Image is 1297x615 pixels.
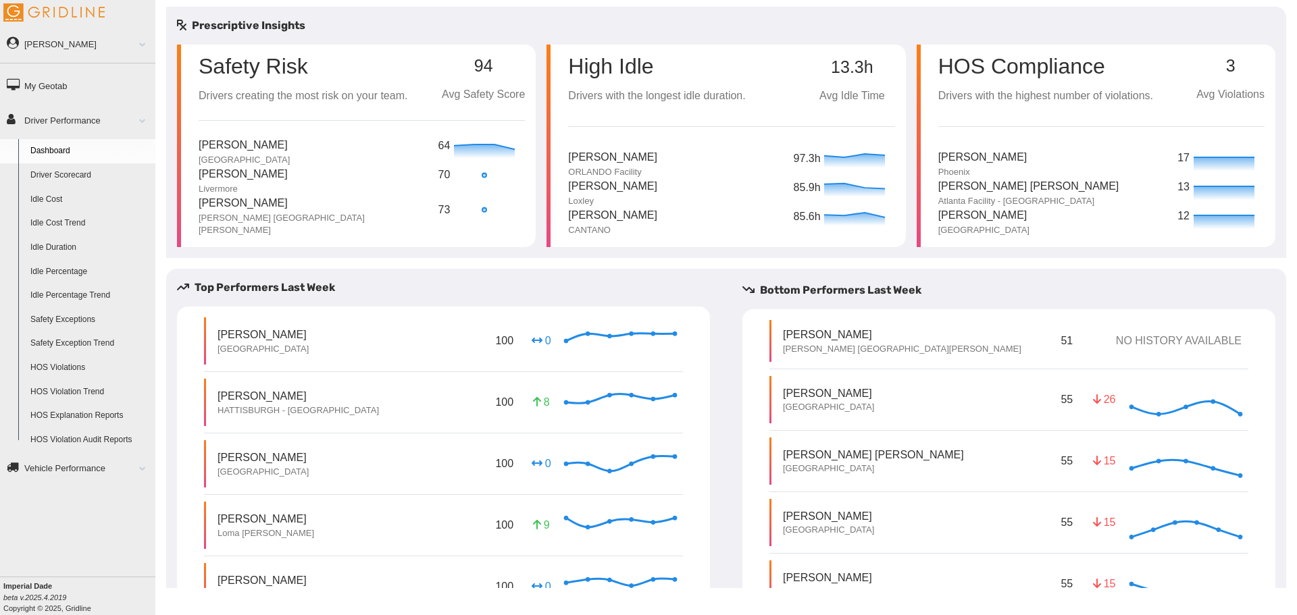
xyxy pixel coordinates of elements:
[199,166,288,183] p: [PERSON_NAME]
[1196,86,1265,103] p: Avg Violations
[1177,179,1190,196] p: 13
[809,88,895,105] p: Avg Idle Time
[199,212,428,236] p: [PERSON_NAME] [GEOGRAPHIC_DATA][PERSON_NAME]
[1093,514,1115,530] p: 15
[438,138,451,155] p: 64
[783,524,874,536] p: [GEOGRAPHIC_DATA]
[218,466,309,478] p: [GEOGRAPHIC_DATA]
[3,593,66,601] i: beta v.2025.4.2019
[794,151,821,178] p: 97.3h
[568,149,657,166] p: [PERSON_NAME]
[938,195,1119,207] p: Atlanta Facility - [GEOGRAPHIC_DATA]
[199,183,288,195] p: Livermore
[24,428,155,452] a: HOS Violation Audit Reports
[568,207,657,224] p: [PERSON_NAME]
[24,284,155,308] a: Idle Percentage Trend
[1093,392,1115,407] p: 26
[177,18,305,34] h5: Prescriptive Insights
[492,392,516,412] p: 100
[24,356,155,380] a: HOS Violations
[1177,208,1190,225] p: 12
[1058,512,1075,533] p: 55
[24,211,155,236] a: Idle Cost Trend
[783,570,872,585] p: [PERSON_NAME]
[218,572,374,588] p: [PERSON_NAME]
[783,343,1021,355] p: [PERSON_NAME] [GEOGRAPHIC_DATA][PERSON_NAME]
[3,581,155,614] div: Copyright © 2025, Gridline
[199,88,407,105] p: Drivers creating the most risk on your team.
[530,456,552,471] p: 0
[530,579,552,594] p: 0
[218,404,379,417] p: HATTISBURGH - [GEOGRAPHIC_DATA]
[218,388,379,404] p: [PERSON_NAME]
[783,585,872,597] p: Cincinnati / Mailender
[1058,573,1075,594] p: 55
[492,576,516,597] p: 100
[783,327,1021,342] p: [PERSON_NAME]
[783,447,964,462] p: [PERSON_NAME] [PERSON_NAME]
[568,178,657,195] p: [PERSON_NAME]
[568,195,657,207] p: Loxley
[199,195,428,212] p: [PERSON_NAME]
[24,139,155,163] a: Dashboard
[24,331,155,356] a: Safety Exception Trend
[218,527,314,539] p: Loma [PERSON_NAME]
[938,224,1029,236] p: [GEOGRAPHIC_DATA]
[1177,150,1190,167] p: 17
[24,236,155,260] a: Idle Duration
[438,167,451,184] p: 70
[783,385,874,401] p: [PERSON_NAME]
[199,137,290,154] p: [PERSON_NAME]
[938,166,1027,178] p: Phoenix
[24,404,155,428] a: HOS Explanation Reports
[3,3,105,22] img: Gridline
[24,163,155,188] a: Driver Scorecard
[199,154,290,166] p: [GEOGRAPHIC_DATA]
[938,178,1119,195] p: [PERSON_NAME] [PERSON_NAME]
[492,514,516,535] p: 100
[809,58,895,77] p: 13.3h
[1058,330,1075,351] p: 51
[24,188,155,212] a: Idle Cost
[794,209,821,236] p: 85.6h
[218,327,309,342] p: [PERSON_NAME]
[938,149,1027,166] p: [PERSON_NAME]
[24,260,155,284] a: Idle Percentage
[938,207,1029,224] p: [PERSON_NAME]
[442,86,525,103] p: Avg Safety Score
[530,333,552,348] p: 0
[742,282,1286,298] h5: Bottom Performers Last Week
[783,401,874,413] p: [GEOGRAPHIC_DATA]
[177,279,721,296] h5: Top Performers Last Week
[218,450,309,465] p: [PERSON_NAME]
[1104,333,1242,348] p: NO HISTORY AVAILABLE
[442,57,525,76] p: 94
[492,453,516,474] p: 100
[1058,450,1075,471] p: 55
[1093,453,1115,469] p: 15
[568,224,657,236] p: CANTANO
[218,343,309,355] p: [GEOGRAPHIC_DATA]
[568,88,745,105] p: Drivers with the longest idle duration.
[24,308,155,332] a: Safety Exceptions
[492,330,516,351] p: 100
[1093,576,1115,591] p: 15
[794,180,821,207] p: 85.9h
[530,394,552,410] p: 8
[438,202,451,219] p: 73
[3,582,52,590] b: Imperial Dade
[568,166,657,178] p: ORLANDO Facility
[218,511,314,527] p: [PERSON_NAME]
[938,55,1153,77] p: HOS Compliance
[530,517,552,533] p: 9
[1196,57,1265,76] p: 3
[783,462,964,475] p: [GEOGRAPHIC_DATA]
[199,55,407,77] p: Safety Risk
[568,55,745,77] p: High Idle
[24,380,155,404] a: HOS Violation Trend
[1058,389,1075,410] p: 55
[783,508,874,524] p: [PERSON_NAME]
[938,88,1153,105] p: Drivers with the highest number of violations.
